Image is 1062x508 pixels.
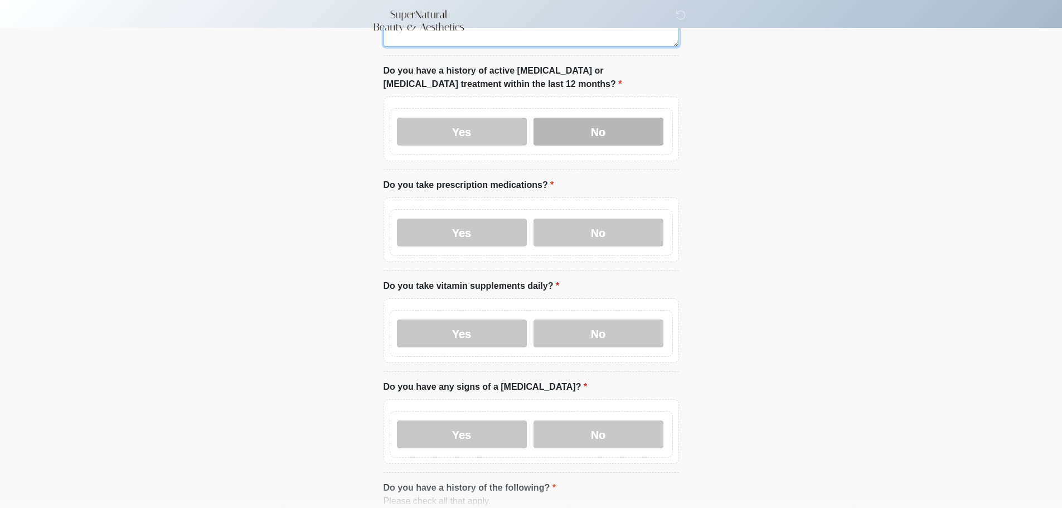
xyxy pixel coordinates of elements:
label: Yes [397,320,527,347]
div: Please check all that apply. [384,495,679,508]
label: Do you take prescription medications? [384,178,554,192]
label: Yes [397,219,527,246]
label: Do you have a history of active [MEDICAL_DATA] or [MEDICAL_DATA] treatment within the last 12 mon... [384,64,679,91]
label: Do you have any signs of a [MEDICAL_DATA]? [384,380,588,394]
label: No [534,320,663,347]
label: Yes [397,420,527,448]
label: Yes [397,118,527,146]
img: Supernatural Beauty by Brandi Logo [372,8,466,34]
label: Do you take vitamin supplements daily? [384,279,560,293]
label: No [534,219,663,246]
label: No [534,118,663,146]
label: Do you have a history of the following? [384,481,556,495]
label: No [534,420,663,448]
